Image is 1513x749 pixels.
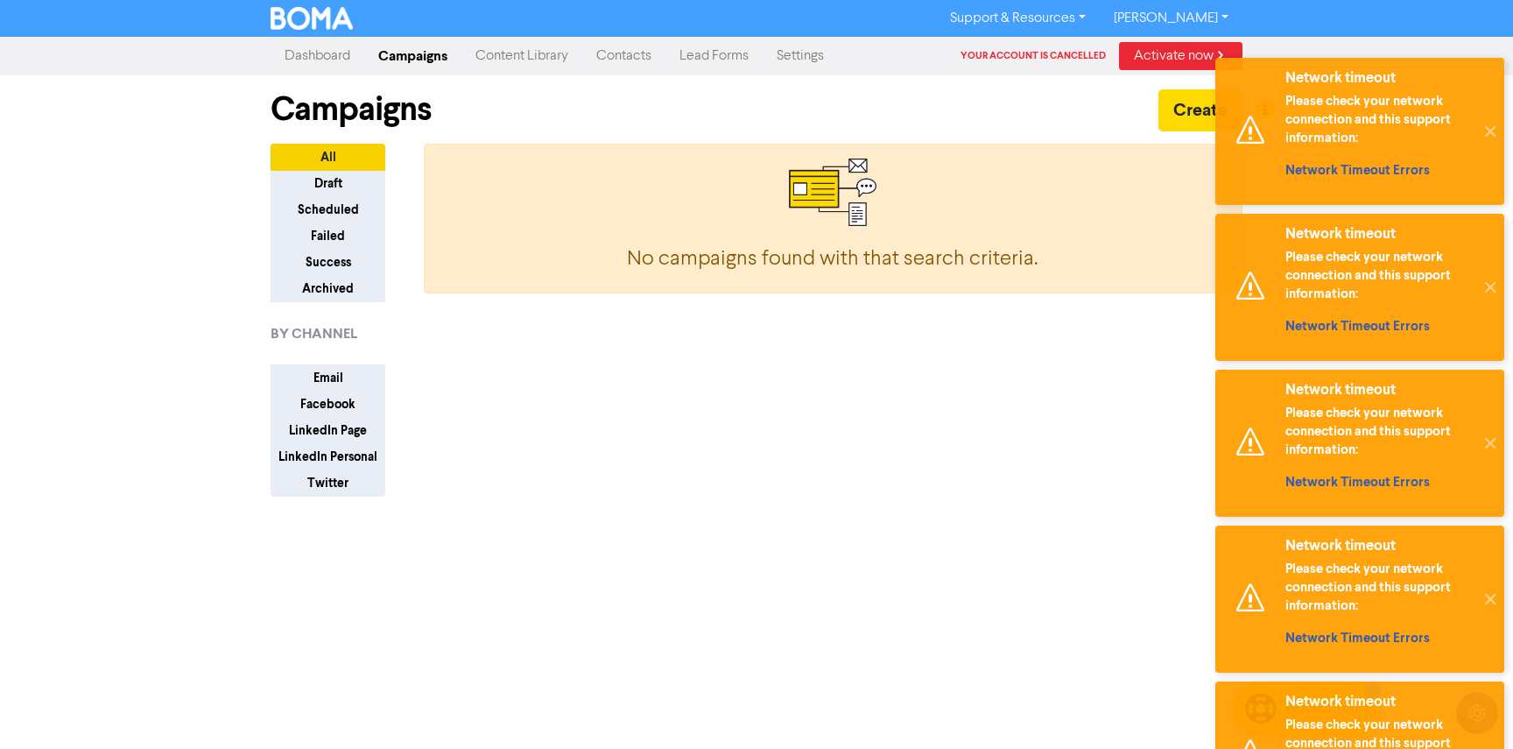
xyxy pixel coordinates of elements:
[1285,693,1474,711] div: Network timeout
[1285,474,1430,491] a: Network Timeout Errors
[1285,381,1474,399] div: Network timeout
[1285,560,1474,615] p: Please check your network connection and this support information:
[1285,537,1474,555] div: Network timeout
[1285,404,1474,459] p: Please check your network connection and this support information:
[1285,225,1474,244] div: Network timeout
[1285,630,1430,647] a: Network Timeout Errors
[1285,318,1430,335] a: Network Timeout Errors
[1285,162,1430,179] a: Network Timeout Errors
[1285,92,1474,147] p: Please check your network connection and this support information:
[1425,665,1513,749] iframe: Chat Widget
[1285,69,1474,88] div: Network timeout
[1285,248,1474,303] p: Please check your network connection and this support information:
